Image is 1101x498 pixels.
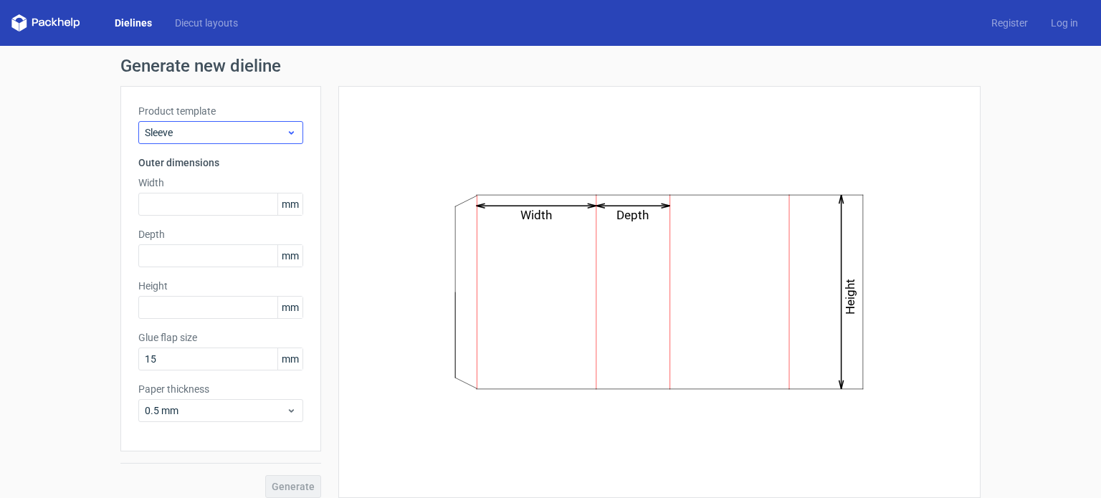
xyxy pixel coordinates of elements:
span: mm [277,348,302,370]
span: Sleeve [145,125,286,140]
span: mm [277,193,302,215]
label: Glue flap size [138,330,303,345]
label: Height [138,279,303,293]
label: Depth [138,227,303,241]
span: 0.5 mm [145,403,286,418]
span: mm [277,297,302,318]
a: Diecut layouts [163,16,249,30]
h3: Outer dimensions [138,155,303,170]
text: Depth [617,208,649,222]
text: Height [844,279,858,315]
a: Dielines [103,16,163,30]
h1: Generate new dieline [120,57,981,75]
a: Log in [1039,16,1090,30]
a: Register [980,16,1039,30]
label: Width [138,176,303,190]
span: mm [277,245,302,267]
label: Product template [138,104,303,118]
label: Paper thickness [138,382,303,396]
text: Width [521,208,553,222]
